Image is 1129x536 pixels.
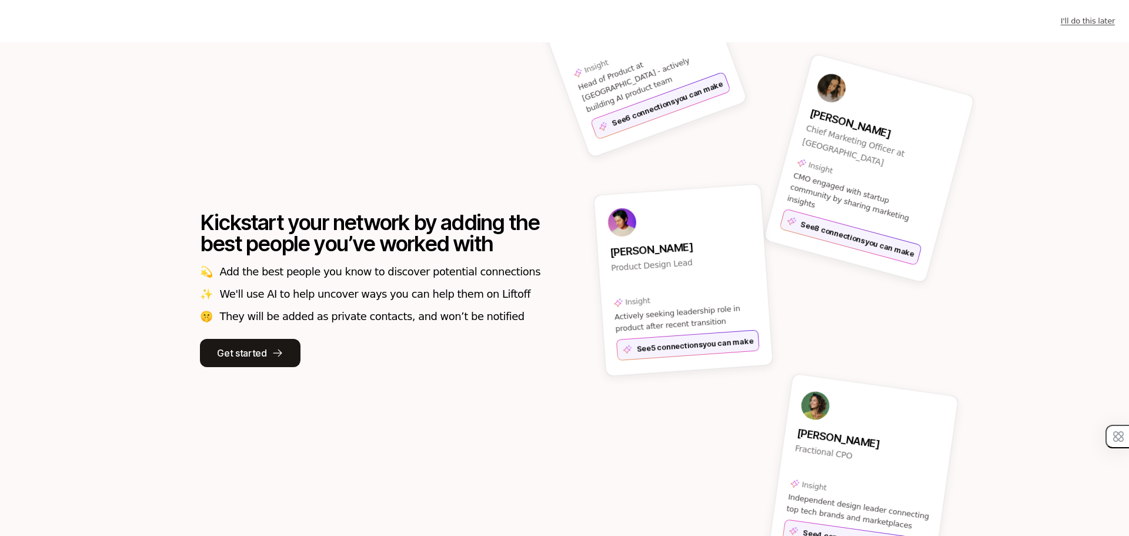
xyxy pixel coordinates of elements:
p: Insight [801,479,827,494]
p: Chief Marketing Officer at [GEOGRAPHIC_DATA] [801,121,946,185]
p: 💫 [200,264,212,280]
p: Insight [807,159,834,177]
span: Actively seeking leadership role in product after recent transition [614,304,740,333]
p: 🤫 [200,308,212,325]
span: Head of Product at [GEOGRAPHIC_DATA] - actively building AI product team [577,56,690,114]
p: Add the best people you know to discover potential connections [219,264,540,280]
p: ✨ [200,286,212,302]
p: [PERSON_NAME] [796,425,940,461]
p: [PERSON_NAME] [808,105,950,158]
img: avatar-1.jpg [799,389,831,421]
p: We'll use AI to help uncover ways you can help them on Liftoff [219,286,530,302]
p: I'll do this later [1061,15,1115,27]
p: Insight [583,56,610,76]
p: Kickstart your network by adding the best people you’ve worked with [200,212,541,254]
img: woman-with-black-hair.jpg [814,71,849,105]
p: Product Design Lead [610,251,753,275]
p: They will be added as private contacts, and won’t be notified [219,308,524,325]
img: avatar-3.png [607,207,637,237]
p: [PERSON_NAME] [609,235,752,261]
p: Insight [625,295,651,308]
span: Independent design leader connecting top tech brands and marketplaces [786,492,930,531]
button: Get started [200,339,300,367]
p: Get started [217,345,266,361]
p: Fractional CPO [794,441,937,475]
